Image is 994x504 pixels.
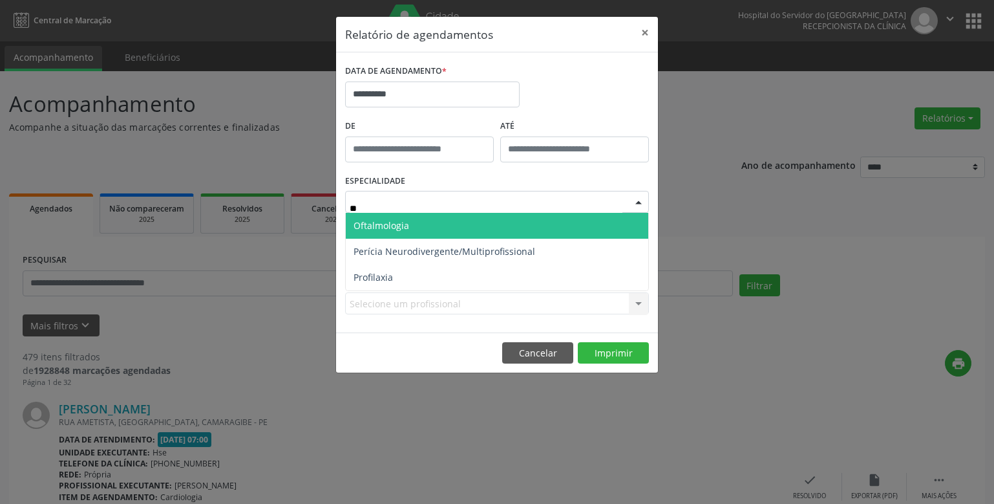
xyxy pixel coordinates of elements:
label: ATÉ [500,116,649,137]
button: Cancelar [502,342,573,364]
span: Profilaxia [354,271,393,283]
label: DATA DE AGENDAMENTO [345,61,447,82]
span: Oftalmologia [354,219,409,232]
button: Close [632,17,658,49]
label: ESPECIALIDADE [345,171,405,192]
button: Imprimir [578,342,649,364]
label: De [345,116,494,137]
h5: Relatório de agendamentos [345,26,493,43]
span: Perícia Neurodivergente/Multiprofissional [354,245,535,257]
